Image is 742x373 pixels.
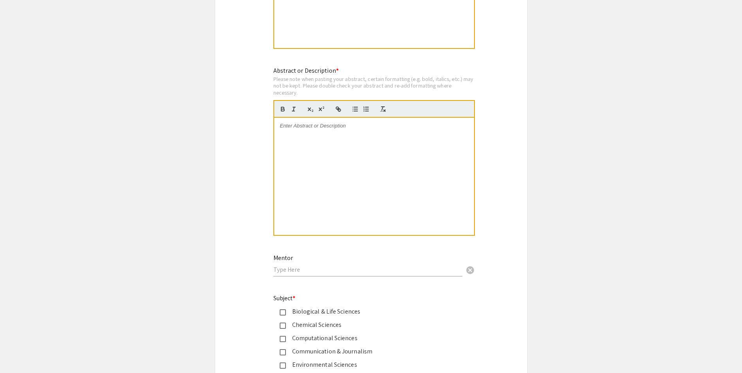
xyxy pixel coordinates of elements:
[273,75,475,96] div: Please note when pasting your abstract, certain formatting (e.g. bold, italics, etc.) may not be ...
[286,334,450,343] div: Computational Sciences
[273,254,293,262] mat-label: Mentor
[465,265,475,275] span: cancel
[273,294,296,302] mat-label: Subject
[462,262,478,277] button: Clear
[286,320,450,330] div: Chemical Sciences
[286,307,450,316] div: Biological & Life Sciences
[286,347,450,356] div: Communication & Journalism
[273,265,462,274] input: Type Here
[273,66,339,75] mat-label: Abstract or Description
[286,360,450,369] div: Environmental Sciences
[6,338,33,367] iframe: Chat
